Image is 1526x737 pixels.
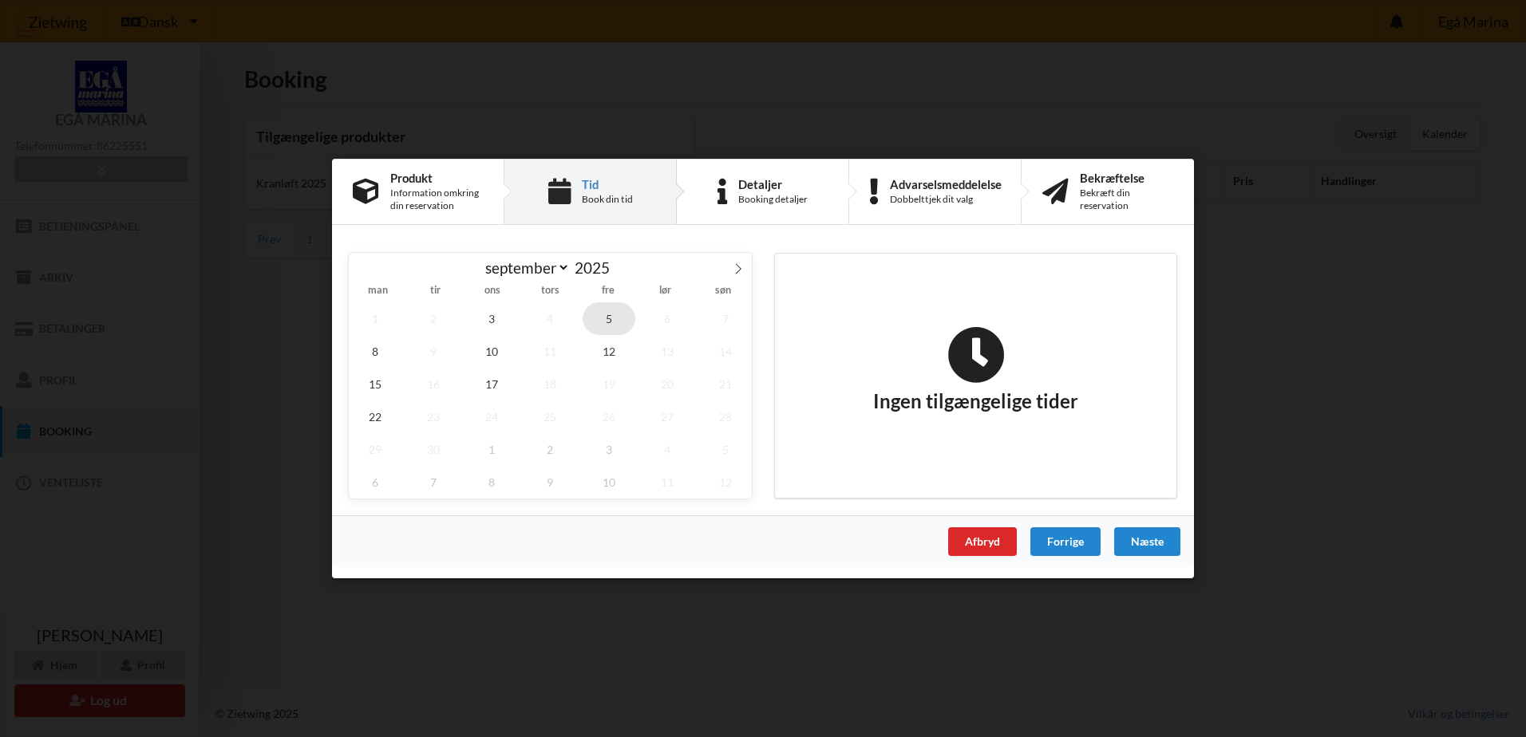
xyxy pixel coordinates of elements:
span: oktober 6, 2025 [349,466,401,499]
span: september 23, 2025 [407,400,460,433]
span: september 29, 2025 [349,433,401,466]
span: september 19, 2025 [583,368,635,400]
span: september 21, 2025 [699,368,752,400]
span: man [349,286,406,297]
span: september 1, 2025 [349,302,401,335]
span: september 22, 2025 [349,400,401,433]
div: Advarselsmeddelelse [890,178,1002,191]
span: september 25, 2025 [524,400,577,433]
span: september 7, 2025 [699,302,752,335]
span: september 20, 2025 [641,368,694,400]
span: september 10, 2025 [465,335,518,368]
div: Forrige [1030,527,1101,556]
span: september 30, 2025 [407,433,460,466]
span: september 3, 2025 [465,302,518,335]
span: ons [464,286,521,297]
div: Information omkring din reservation [390,187,483,212]
span: september 14, 2025 [699,335,752,368]
div: Næste [1114,527,1180,556]
span: oktober 3, 2025 [583,433,635,466]
div: Booking detaljer [738,193,808,206]
span: september 9, 2025 [407,335,460,368]
span: september 26, 2025 [583,400,635,433]
div: Bekræft din reservation [1080,187,1173,212]
span: søn [694,286,752,297]
span: september 2, 2025 [407,302,460,335]
span: september 16, 2025 [407,368,460,400]
span: tors [521,286,579,297]
span: oktober 10, 2025 [583,466,635,499]
span: september 27, 2025 [641,400,694,433]
div: Afbryd [948,527,1017,556]
h2: Ingen tilgængelige tider [873,326,1078,414]
input: Year [570,258,623,277]
div: Bekræftelse [1080,171,1173,184]
span: september 8, 2025 [349,335,401,368]
div: Dobbelttjek dit valg [890,193,1002,206]
span: oktober 5, 2025 [699,433,752,466]
span: september 18, 2025 [524,368,577,400]
div: Produkt [390,171,483,184]
span: september 6, 2025 [641,302,694,335]
span: oktober 7, 2025 [407,466,460,499]
span: oktober 12, 2025 [699,466,752,499]
span: september 28, 2025 [699,400,752,433]
div: Detaljer [738,178,808,191]
span: oktober 2, 2025 [524,433,577,466]
div: Tid [582,178,633,191]
div: Book din tid [582,193,633,206]
span: september 24, 2025 [465,400,518,433]
select: Month [478,258,571,278]
span: september 12, 2025 [583,335,635,368]
span: oktober 8, 2025 [465,466,518,499]
span: oktober 11, 2025 [641,466,694,499]
span: oktober 9, 2025 [524,466,577,499]
span: september 17, 2025 [465,368,518,400]
span: tir [406,286,464,297]
span: september 5, 2025 [583,302,635,335]
span: oktober 1, 2025 [465,433,518,466]
span: september 13, 2025 [641,335,694,368]
span: fre [579,286,637,297]
span: september 4, 2025 [524,302,577,335]
span: september 11, 2025 [524,335,577,368]
span: lør [637,286,694,297]
span: september 15, 2025 [349,368,401,400]
span: oktober 4, 2025 [641,433,694,466]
